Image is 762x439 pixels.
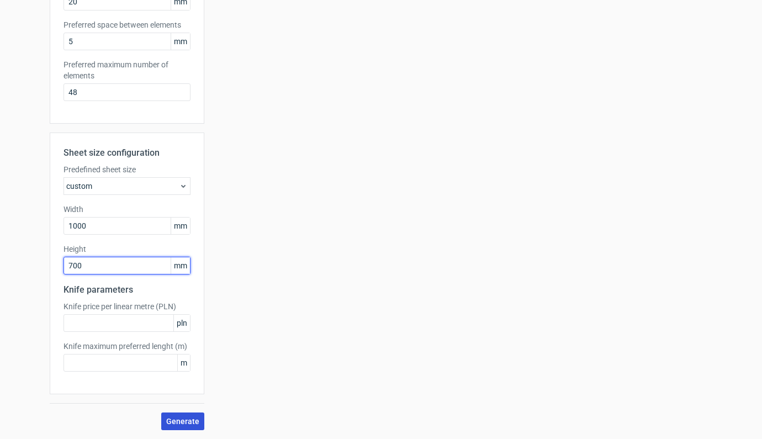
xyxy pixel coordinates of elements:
input: custom [64,217,190,235]
h2: Knife parameters [64,283,190,297]
span: mm [171,257,190,274]
span: pln [173,315,190,331]
label: Preferred space between elements [64,19,190,30]
input: custom [64,257,190,274]
label: Predefined sheet size [64,164,190,175]
label: Preferred maximum number of elements [64,59,190,81]
span: mm [171,218,190,234]
span: m [177,355,190,371]
label: Width [64,204,190,215]
label: Height [64,244,190,255]
label: Knife price per linear metre (PLN) [64,301,190,312]
button: Generate [161,412,204,430]
label: Knife maximum preferred lenght (m) [64,341,190,352]
h2: Sheet size configuration [64,146,190,160]
div: custom [64,177,190,195]
span: Generate [166,417,199,425]
span: mm [171,33,190,50]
